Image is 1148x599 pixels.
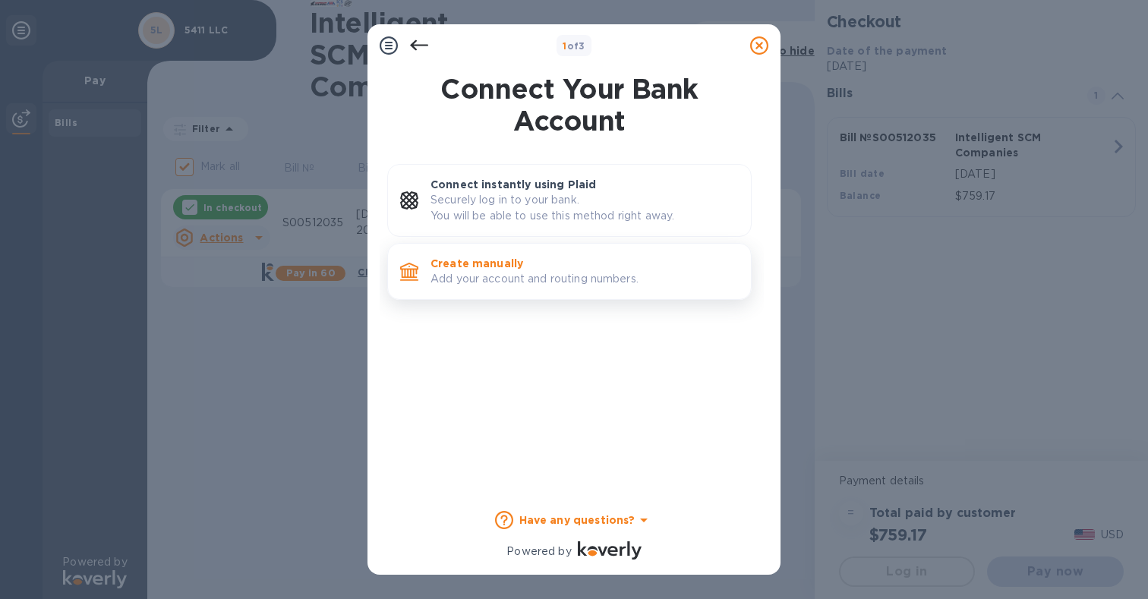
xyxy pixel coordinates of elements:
[506,544,571,560] p: Powered by
[430,271,739,287] p: Add your account and routing numbers.
[578,541,642,560] img: Logo
[563,40,585,52] b: of 3
[430,192,739,224] p: Securely log in to your bank. You will be able to use this method right away.
[563,40,566,52] span: 1
[519,514,635,526] b: Have any questions?
[381,73,758,137] h1: Connect Your Bank Account
[430,177,739,192] p: Connect instantly using Plaid
[430,256,739,271] p: Create manually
